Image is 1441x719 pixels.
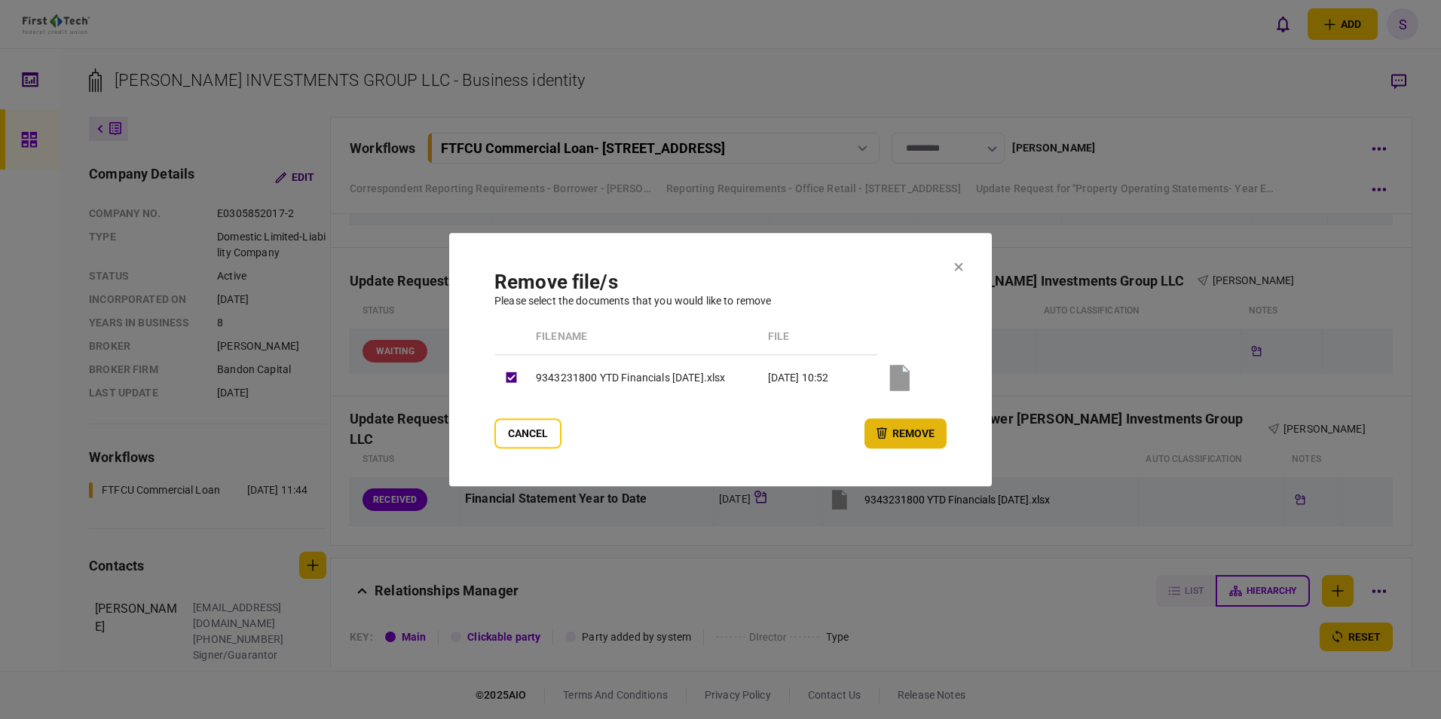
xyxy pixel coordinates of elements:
[528,355,760,400] td: 9343231800 YTD Financials [DATE].xlsx
[528,320,760,355] th: Filename
[864,418,947,448] button: remove
[494,271,947,293] h1: remove file/s
[494,293,947,309] div: Please select the documents that you would like to remove
[760,320,877,355] th: file
[494,418,561,448] button: Cancel
[760,355,877,400] td: [DATE] 10:52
